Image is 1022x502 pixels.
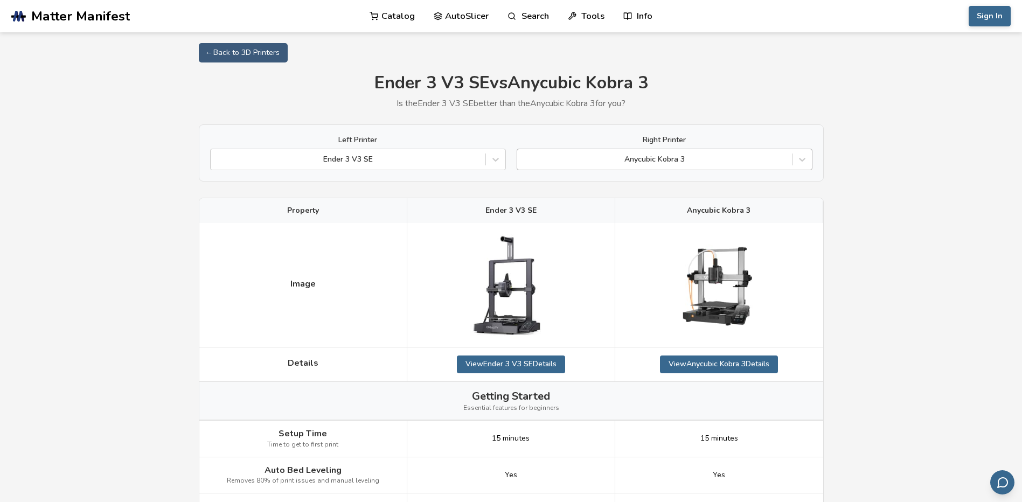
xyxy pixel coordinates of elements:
[990,470,1014,494] button: Send feedback via email
[969,6,1011,26] button: Sign In
[199,99,824,108] p: Is the Ender 3 V3 SE better than the Anycubic Kobra 3 for you?
[505,471,517,479] span: Yes
[216,155,218,164] input: Ender 3 V3 SE
[199,73,824,93] h1: Ender 3 V3 SE vs Anycubic Kobra 3
[472,390,550,402] span: Getting Started
[279,429,327,438] span: Setup Time
[665,231,773,339] img: Anycubic Kobra 3
[457,231,565,339] img: Ender 3 V3 SE
[523,155,525,164] input: Anycubic Kobra 3
[517,136,812,144] label: Right Printer
[288,358,318,368] span: Details
[210,136,506,144] label: Left Printer
[700,434,738,443] span: 15 minutes
[713,471,725,479] span: Yes
[199,43,288,62] a: ← Back to 3D Printers
[457,355,565,373] a: ViewEnder 3 V3 SEDetails
[31,9,130,24] span: Matter Manifest
[463,405,559,412] span: Essential features for beginners
[485,206,537,215] span: Ender 3 V3 SE
[287,206,319,215] span: Property
[492,434,530,443] span: 15 minutes
[227,477,379,485] span: Removes 80% of print issues and manual leveling
[265,465,342,475] span: Auto Bed Leveling
[290,279,316,289] span: Image
[660,355,778,373] a: ViewAnycubic Kobra 3Details
[267,441,338,449] span: Time to get to first print
[687,206,750,215] span: Anycubic Kobra 3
